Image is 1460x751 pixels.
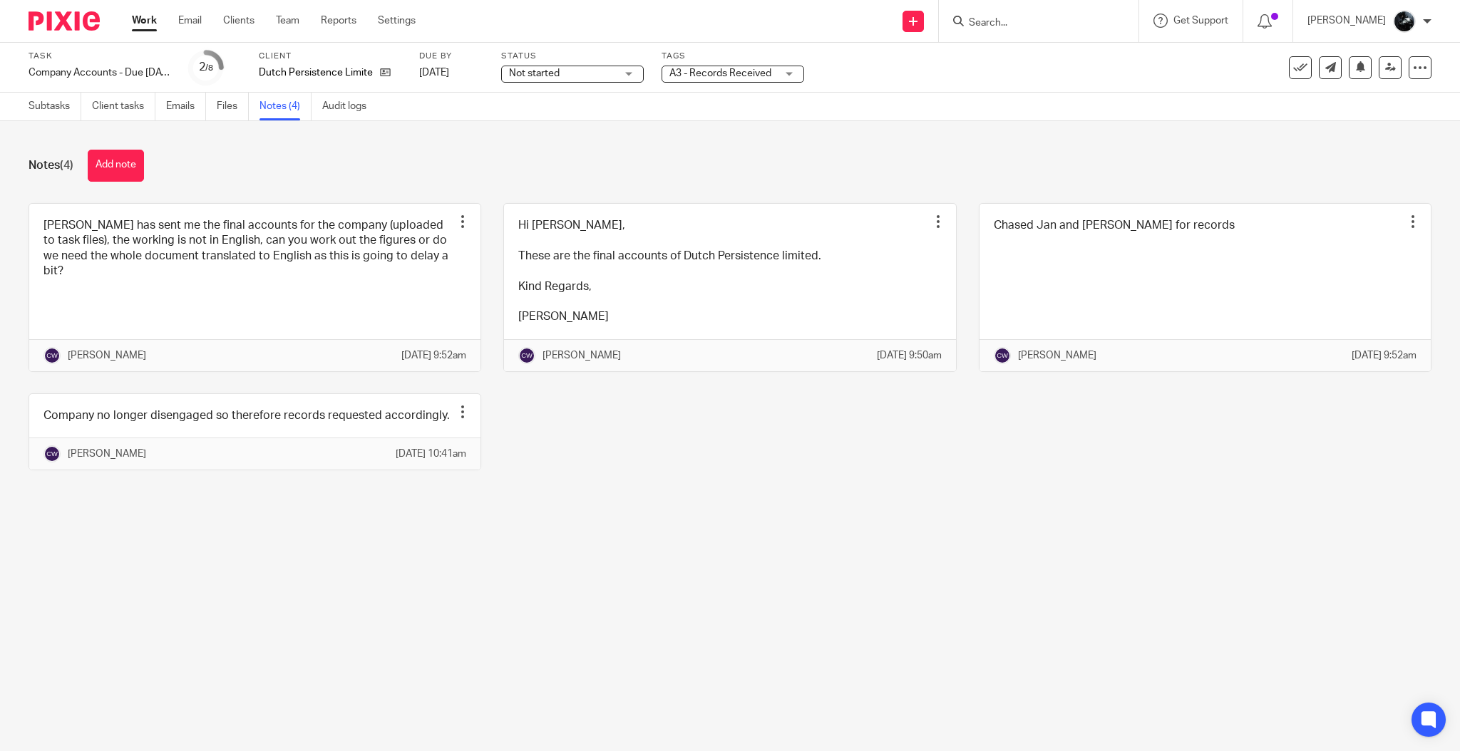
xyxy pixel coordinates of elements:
div: Company Accounts - Due [DATE] Onwards [29,66,171,80]
p: Dutch Persistence Limited [259,66,373,80]
h1: Notes [29,158,73,173]
a: Settings [378,14,416,28]
div: 2 [199,59,213,76]
div: Company Accounts - Due 1st May 2023 Onwards [29,66,171,80]
img: svg%3E [43,445,61,462]
span: [DATE] [419,68,449,78]
p: [PERSON_NAME] [1018,348,1096,363]
a: Notes (4) [259,93,312,120]
a: Team [276,14,299,28]
a: Work [132,14,157,28]
p: [PERSON_NAME] [1307,14,1386,28]
p: [PERSON_NAME] [543,348,621,363]
button: Add note [88,150,144,182]
p: [DATE] 9:52am [1352,348,1417,363]
img: 1000002122.jpg [1393,10,1416,33]
p: [DATE] 10:41am [396,447,466,461]
label: Due by [419,51,483,62]
a: Subtasks [29,93,81,120]
img: svg%3E [43,347,61,364]
input: Search [967,17,1096,30]
a: Audit logs [322,93,377,120]
a: Reports [321,14,356,28]
span: (4) [60,160,73,171]
label: Status [501,51,644,62]
a: Clients [223,14,255,28]
label: Tags [662,51,804,62]
span: A3 - Records Received [669,68,771,78]
label: Client [259,51,401,62]
label: Task [29,51,171,62]
p: [DATE] 9:50am [877,348,942,363]
a: Client tasks [92,93,155,120]
span: Get Support [1173,16,1228,26]
p: [PERSON_NAME] [68,447,146,461]
a: Files [217,93,249,120]
img: svg%3E [994,347,1011,364]
p: [PERSON_NAME] [68,348,146,363]
small: /8 [205,64,213,72]
img: Pixie [29,11,100,31]
a: Emails [166,93,206,120]
span: Not started [509,68,560,78]
img: svg%3E [518,347,535,364]
p: [DATE] 9:52am [401,348,466,363]
a: Email [178,14,202,28]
